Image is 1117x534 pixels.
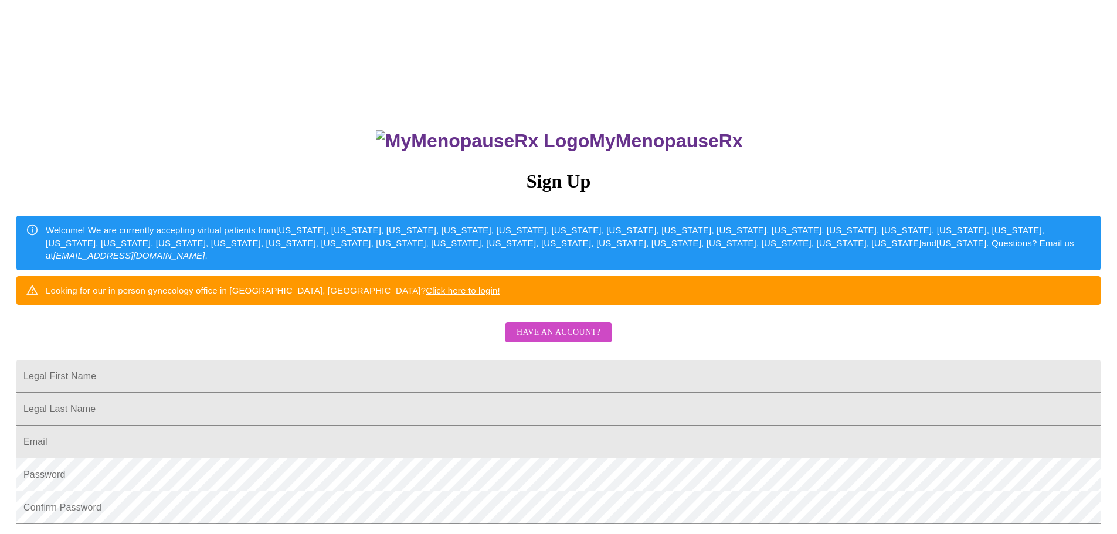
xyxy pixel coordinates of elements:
h3: MyMenopauseRx [18,130,1101,152]
img: MyMenopauseRx Logo [376,130,589,152]
div: Looking for our in person gynecology office in [GEOGRAPHIC_DATA], [GEOGRAPHIC_DATA]? [46,280,500,301]
div: Welcome! We are currently accepting virtual patients from [US_STATE], [US_STATE], [US_STATE], [US... [46,219,1091,266]
span: Have an account? [517,325,600,340]
a: Have an account? [502,335,615,345]
a: Click here to login! [426,285,500,295]
button: Have an account? [505,322,612,343]
em: [EMAIL_ADDRESS][DOMAIN_NAME] [53,250,205,260]
h3: Sign Up [16,171,1101,192]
